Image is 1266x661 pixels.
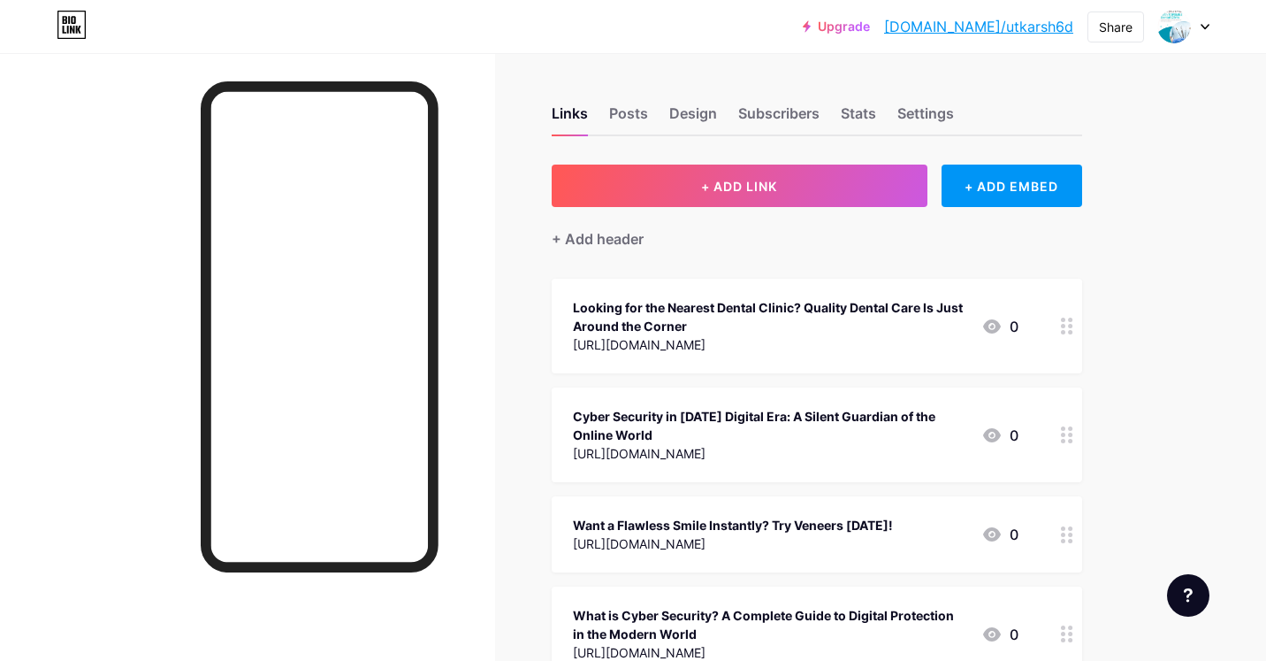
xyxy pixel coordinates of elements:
[981,524,1018,545] div: 0
[738,103,820,135] div: Subscribers
[552,165,927,207] button: + ADD LINK
[573,516,893,534] div: Want a Flawless Smile Instantly? Try Veneers [DATE]!
[573,534,893,553] div: [URL][DOMAIN_NAME]
[552,228,644,250] div: + Add header
[981,624,1018,645] div: 0
[981,425,1018,446] div: 0
[573,606,967,643] div: What is Cyber Security? A Complete Guide to Digital Protection in the Modern World
[701,179,777,194] span: + ADD LINK
[573,407,967,444] div: Cyber Security in [DATE] Digital Era: A Silent Guardian of the Online World
[552,103,588,135] div: Links
[981,316,1018,337] div: 0
[609,103,648,135] div: Posts
[803,19,870,34] a: Upgrade
[573,335,967,354] div: [URL][DOMAIN_NAME]
[841,103,876,135] div: Stats
[573,298,967,335] div: Looking for the Nearest Dental Clinic? Quality Dental Care Is Just Around the Corner
[1099,18,1133,36] div: Share
[884,16,1073,37] a: [DOMAIN_NAME]/utkarsh6d
[1157,10,1191,43] img: Utkarsh
[573,444,967,463] div: [URL][DOMAIN_NAME]
[897,103,954,135] div: Settings
[669,103,717,135] div: Design
[942,165,1082,207] div: + ADD EMBED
